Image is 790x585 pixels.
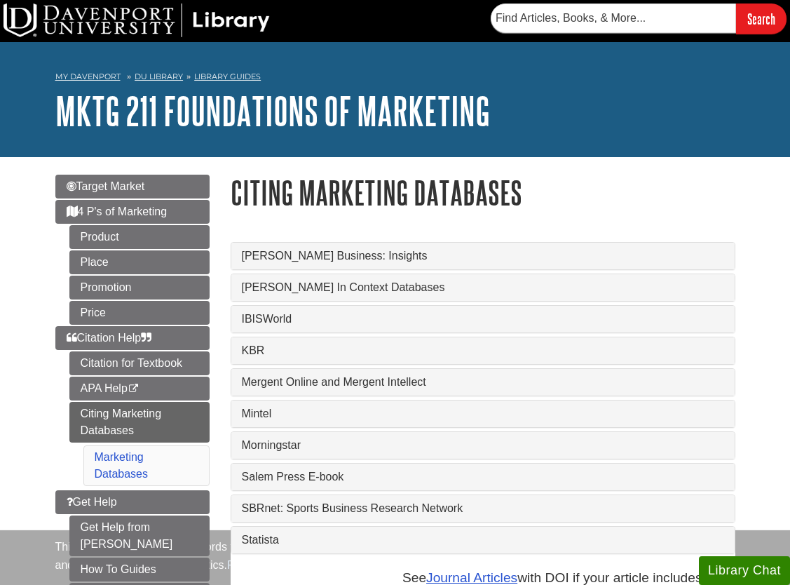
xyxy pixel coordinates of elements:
[242,376,724,389] a: Mergent Online and Mergent Intellect
[128,384,139,394] i: This link opens in a new window
[194,72,261,81] a: Library Guides
[242,313,724,325] a: IBISWorld
[491,4,786,34] form: Searches DU Library's articles, books, and more
[69,377,210,401] a: APA Help
[242,344,724,357] a: KBR
[242,250,724,262] a: [PERSON_NAME] Business: Insights
[242,281,724,294] a: [PERSON_NAME] In Context Databases
[67,496,117,508] span: Get Help
[242,502,724,515] a: SBRnet: Sports Business Research Network
[67,180,145,192] span: Target Market
[426,570,517,585] a: Journal Articles
[55,490,210,514] a: Get Help
[69,250,210,274] a: Place
[242,408,724,420] a: Mintel
[69,225,210,249] a: Product
[69,516,210,556] a: Get Help from [PERSON_NAME]
[55,200,210,224] a: 4 P's of Marketing
[69,276,210,300] a: Promotion
[69,351,210,375] a: Citation for Textbook
[55,326,210,350] a: Citation Help
[69,402,210,443] a: Citing Marketing Databases
[491,4,736,33] input: Find Articles, Books, & More...
[699,556,790,585] button: Library Chat
[55,175,210,199] a: Target Market
[67,206,168,217] span: 4 P's of Marketing
[95,451,149,480] a: Marketing Databases
[242,471,724,483] a: Salem Press E-book
[736,4,786,34] input: Search
[231,175,735,210] h1: Citing Marketing Databases
[55,89,490,133] a: MKTG 211 Foundations of Marketing
[55,71,121,83] a: My Davenport
[69,558,210,581] a: How To Guides
[242,439,724,452] a: Morningstar
[4,4,270,37] img: DU Library
[242,534,724,546] a: Statista
[67,332,152,344] span: Citation Help
[69,301,210,325] a: Price
[55,67,735,90] nav: breadcrumb
[135,72,183,81] a: DU Library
